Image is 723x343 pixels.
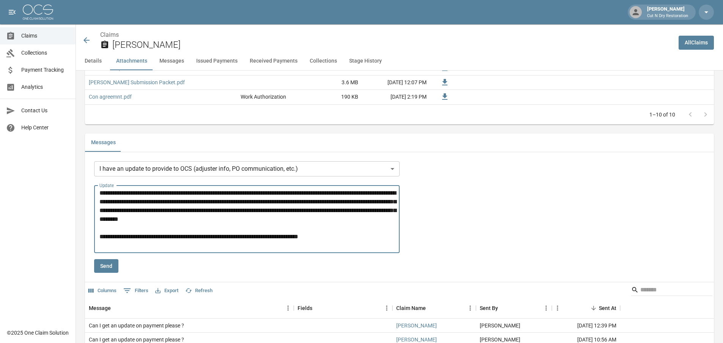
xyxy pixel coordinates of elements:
[89,79,185,86] a: [PERSON_NAME] Submission Packet.pdf
[631,284,712,297] div: Search
[294,297,392,319] div: Fields
[7,329,69,337] div: © 2025 One Claim Solution
[190,52,244,70] button: Issued Payments
[305,76,362,90] div: 3.6 MB
[396,322,437,329] a: [PERSON_NAME]
[100,31,119,38] a: Claims
[23,5,53,20] img: ocs-logo-white-transparent.png
[304,52,343,70] button: Collections
[100,30,673,39] nav: breadcrumb
[552,297,620,319] div: Sent At
[647,13,688,19] p: Cut N Dry Restoration
[392,297,476,319] div: Claim Name
[305,90,362,104] div: 190 KB
[362,90,430,104] div: [DATE] 2:19 PM
[498,303,509,313] button: Sort
[111,303,121,313] button: Sort
[312,303,323,313] button: Sort
[121,285,150,297] button: Show filters
[5,5,20,20] button: open drawer
[381,302,392,314] button: Menu
[282,302,294,314] button: Menu
[362,76,430,90] div: [DATE] 12:07 PM
[644,5,691,19] div: [PERSON_NAME]
[552,319,620,333] div: [DATE] 12:39 PM
[153,285,180,297] button: Export
[396,297,426,319] div: Claim Name
[480,322,520,329] div: Amber Marquez
[85,134,122,152] button: Messages
[476,297,552,319] div: Sent By
[21,66,69,74] span: Payment Tracking
[21,49,69,57] span: Collections
[94,259,118,273] button: Send
[599,297,616,319] div: Sent At
[21,124,69,132] span: Help Center
[540,302,552,314] button: Menu
[153,52,190,70] button: Messages
[89,93,132,101] a: Con agreemnt.pdf
[426,303,436,313] button: Sort
[465,302,476,314] button: Menu
[76,52,723,70] div: anchor tabs
[298,297,312,319] div: Fields
[649,111,675,118] p: 1–10 of 10
[21,83,69,91] span: Analytics
[244,52,304,70] button: Received Payments
[679,36,714,50] a: AllClaims
[110,52,153,70] button: Attachments
[21,107,69,115] span: Contact Us
[588,303,599,313] button: Sort
[87,285,118,297] button: Select columns
[85,297,294,319] div: Message
[99,182,114,189] label: Update
[89,297,111,319] div: Message
[552,302,563,314] button: Menu
[112,39,673,50] h2: [PERSON_NAME]
[480,297,498,319] div: Sent By
[89,322,184,329] div: Can I get an update on payment please ?
[94,161,400,176] div: I have an update to provide to OCS (adjuster info, PO communication, etc.)
[241,93,286,101] div: Work Authorization
[183,285,214,297] button: Refresh
[21,32,69,40] span: Claims
[76,52,110,70] button: Details
[343,52,388,70] button: Stage History
[85,134,714,152] div: related-list tabs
